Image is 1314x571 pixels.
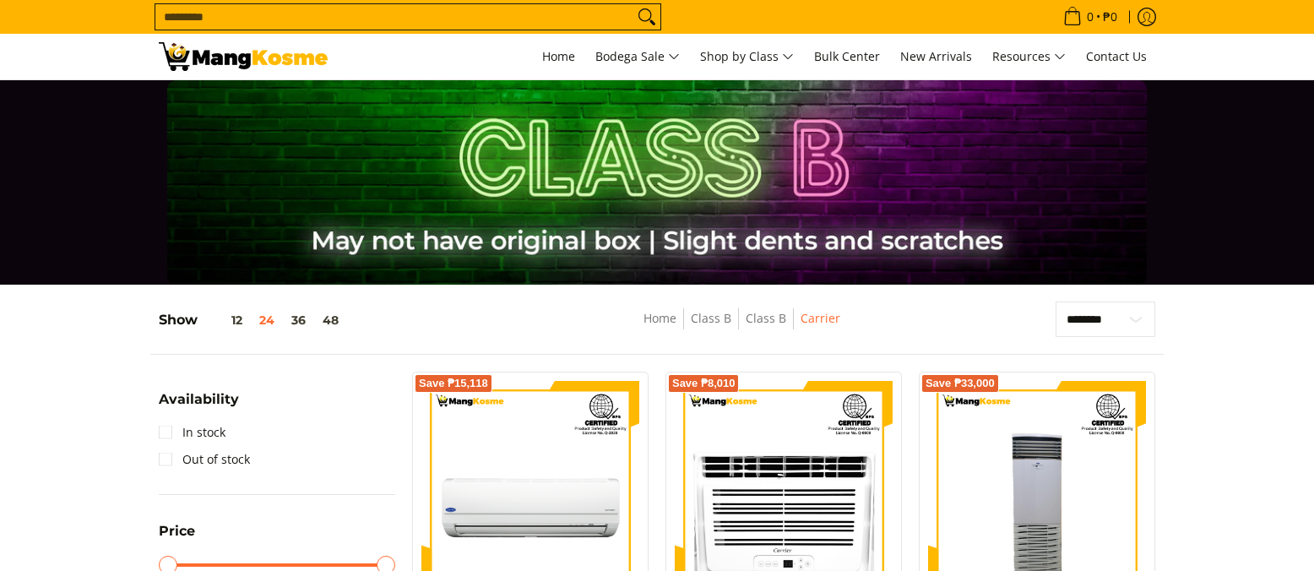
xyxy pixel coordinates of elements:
[892,34,980,79] a: New Arrivals
[1086,48,1147,64] span: Contact Us
[700,46,794,68] span: Shop by Class
[992,46,1066,68] span: Resources
[801,308,840,329] span: Carrier
[1100,11,1120,23] span: ₱0
[692,34,802,79] a: Shop by Class
[691,310,731,326] a: Class B
[1058,8,1122,26] span: •
[159,393,239,419] summary: Open
[1084,11,1096,23] span: 0
[984,34,1074,79] a: Resources
[159,312,347,329] h5: Show
[159,446,250,473] a: Out of stock
[633,4,660,30] button: Search
[595,46,680,68] span: Bodega Sale
[542,48,575,64] span: Home
[926,378,995,389] span: Save ₱33,000
[587,34,688,79] a: Bodega Sale
[1078,34,1155,79] a: Contact Us
[314,313,347,327] button: 48
[159,393,239,406] span: Availability
[345,34,1155,79] nav: Main Menu
[283,313,314,327] button: 36
[521,308,964,346] nav: Breadcrumbs
[419,378,488,389] span: Save ₱15,118
[672,378,736,389] span: Save ₱8,010
[534,34,584,79] a: Home
[159,525,195,538] span: Price
[159,525,195,551] summary: Open
[159,419,225,446] a: In stock
[251,313,283,327] button: 24
[806,34,888,79] a: Bulk Center
[746,310,786,326] a: Class B
[198,313,251,327] button: 12
[900,48,972,64] span: New Arrivals
[159,42,328,71] img: Class B Class B Carrier | Page 2 | Mang Kosme
[643,310,676,326] a: Home
[814,48,880,64] span: Bulk Center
